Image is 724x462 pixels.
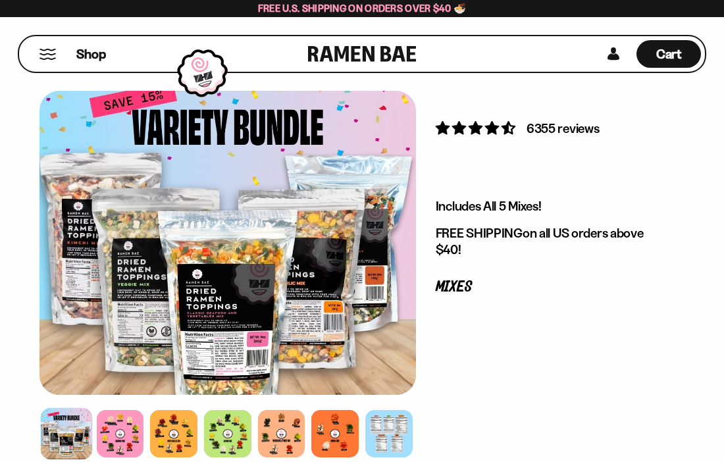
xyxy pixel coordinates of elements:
a: Shop [76,40,106,68]
strong: FREE SHIPPING [436,225,523,241]
span: Free U.S. Shipping on Orders over $40 🍜 [258,2,467,14]
button: Mobile Menu Trigger [39,49,57,60]
span: 4.63 stars [436,120,518,136]
div: Cart [636,36,701,72]
span: Shop [76,45,106,63]
p: Mixes [436,281,665,294]
p: on all US orders above $40! [436,225,665,258]
span: Cart [656,46,682,62]
span: 6355 reviews [527,120,600,136]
